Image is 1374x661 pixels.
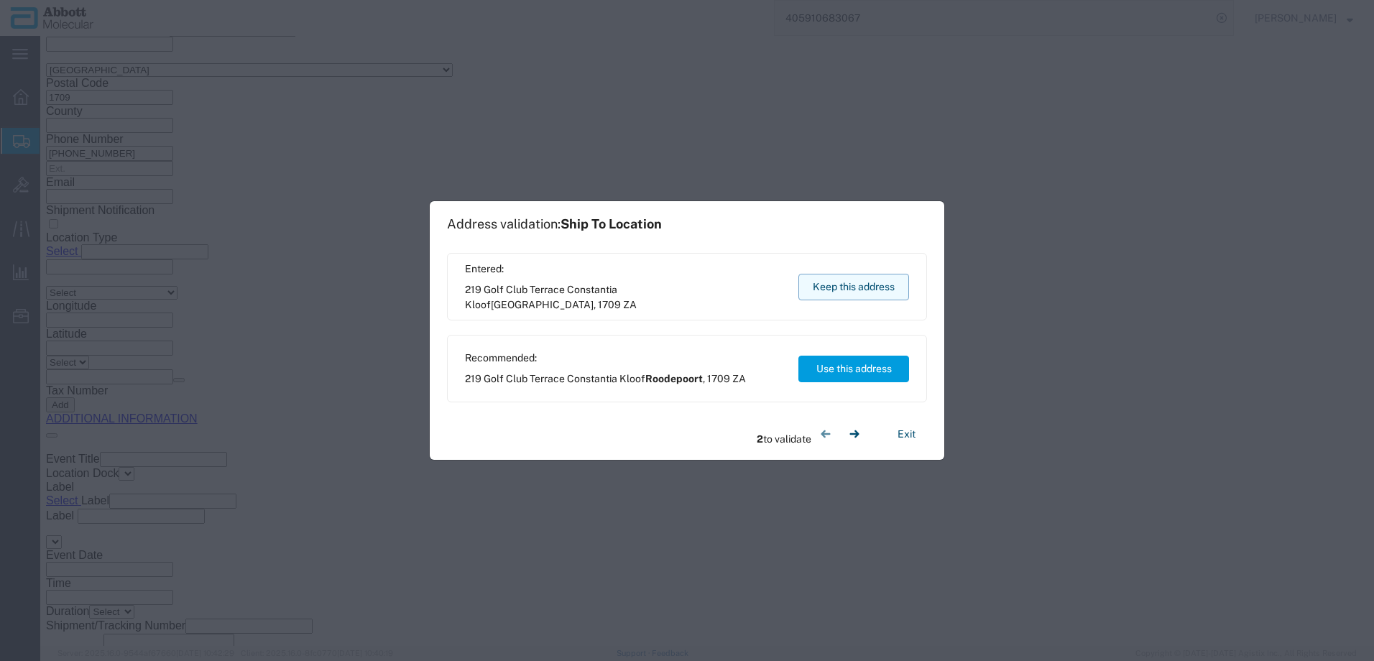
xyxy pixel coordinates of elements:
span: 2 [757,433,763,445]
span: 1709 [598,299,621,310]
h1: Address validation: [447,216,662,232]
span: Entered: [465,262,785,277]
span: 1709 [707,373,730,384]
span: Recommended: [465,351,746,366]
span: Ship To Location [561,216,662,231]
span: 219 Golf Club Terrace Constantia Kloof , [465,371,746,387]
span: ZA [623,299,637,310]
button: Exit [886,422,927,447]
button: Use this address [798,356,909,382]
span: 219 Golf Club Terrace Constantia Kloof , [465,282,785,313]
button: Keep this address [798,274,909,300]
span: Roodepoort [645,373,703,384]
span: ZA [732,373,746,384]
div: to validate [757,420,869,448]
span: [GEOGRAPHIC_DATA] [491,299,594,310]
